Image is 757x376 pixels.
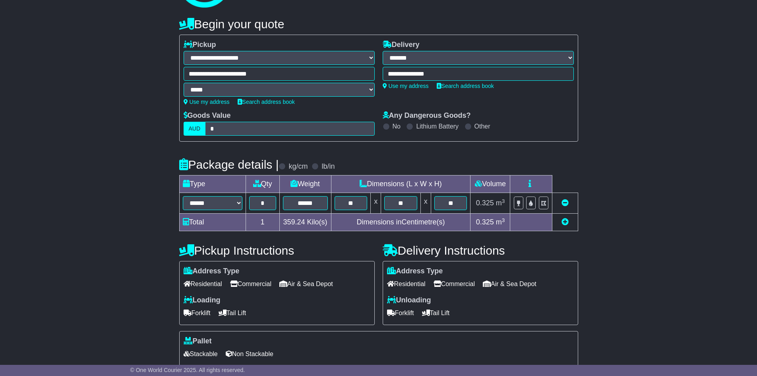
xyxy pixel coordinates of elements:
span: Tail Lift [219,307,246,319]
td: Kilo(s) [279,214,331,231]
span: Forklift [184,307,211,319]
span: 359.24 [283,218,305,226]
span: m [496,199,505,207]
span: Residential [387,278,426,290]
label: Lithium Battery [416,123,459,130]
label: Other [474,123,490,130]
span: Non Stackable [226,348,273,360]
a: Use my address [383,83,429,89]
label: kg/cm [288,162,308,171]
a: Use my address [184,99,230,105]
span: Air & Sea Depot [279,278,333,290]
label: Loading [184,296,221,305]
span: 0.325 [476,199,494,207]
a: Add new item [561,218,569,226]
label: lb/in [321,162,335,171]
label: Address Type [387,267,443,276]
td: x [420,193,431,214]
label: Unloading [387,296,431,305]
label: Address Type [184,267,240,276]
td: Type [179,175,246,193]
h4: Package details | [179,158,279,171]
span: Forklift [387,307,414,319]
td: Dimensions in Centimetre(s) [331,214,470,231]
label: Pallet [184,337,212,346]
td: Weight [279,175,331,193]
td: 1 [246,214,279,231]
a: Remove this item [561,199,569,207]
h4: Delivery Instructions [383,244,578,257]
span: Tail Lift [422,307,450,319]
span: 0.325 [476,218,494,226]
a: Search address book [437,83,494,89]
td: Dimensions (L x W x H) [331,175,470,193]
label: AUD [184,122,206,136]
span: Commercial [434,278,475,290]
span: Residential [184,278,222,290]
span: © One World Courier 2025. All rights reserved. [130,367,245,373]
span: Air & Sea Depot [483,278,536,290]
h4: Pickup Instructions [179,244,375,257]
td: Volume [470,175,510,193]
span: Stackable [184,348,218,360]
td: x [371,193,381,214]
h4: Begin your quote [179,18,578,31]
sup: 3 [502,198,505,204]
span: m [496,218,505,226]
sup: 3 [502,217,505,223]
label: Delivery [383,41,420,49]
td: Qty [246,175,279,193]
a: Search address book [238,99,295,105]
label: No [393,123,401,130]
label: Pickup [184,41,216,49]
label: Goods Value [184,111,231,120]
td: Total [179,214,246,231]
span: Commercial [230,278,271,290]
label: Any Dangerous Goods? [383,111,471,120]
